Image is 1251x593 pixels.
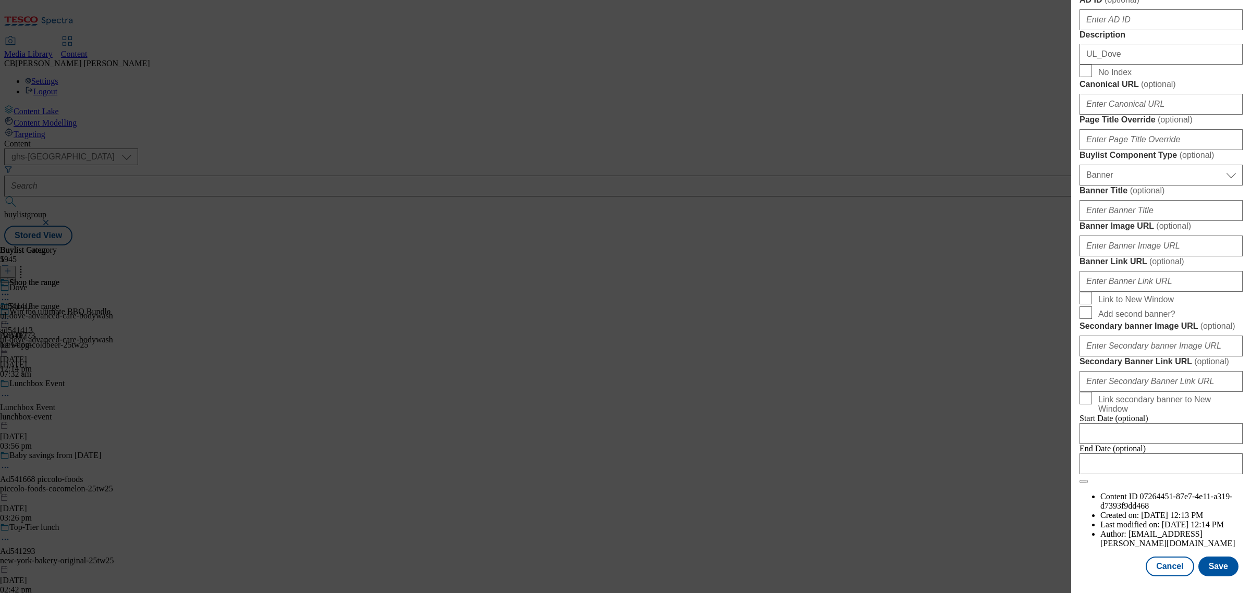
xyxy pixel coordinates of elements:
[1198,557,1238,576] button: Save
[1080,129,1243,150] input: Enter Page Title Override
[1080,200,1243,221] input: Enter Banner Title
[1100,492,1233,510] span: 07264451-87e7-4e11-a319-d7393f9dd468
[1080,356,1243,367] label: Secondary Banner Link URL
[1080,453,1243,474] input: Enter Date
[1080,186,1243,196] label: Banner Title
[1100,529,1235,548] span: [EMAIL_ADDRESS][PERSON_NAME][DOMAIN_NAME]
[1080,414,1148,423] span: Start Date (optional)
[1100,520,1243,529] li: Last modified on:
[1162,520,1224,529] span: [DATE] 12:14 PM
[1080,221,1243,231] label: Banner Image URL
[1098,68,1132,77] span: No Index
[1080,371,1243,392] input: Enter Secondary Banner Link URL
[1149,257,1184,266] span: ( optional )
[1080,423,1243,444] input: Enter Date
[1080,336,1243,356] input: Enter Secondary banner Image URL
[1080,30,1243,40] label: Description
[1080,271,1243,292] input: Enter Banner Link URL
[1141,511,1203,520] span: [DATE] 12:13 PM
[1130,186,1165,195] span: ( optional )
[1080,94,1243,115] input: Enter Canonical URL
[1080,115,1243,125] label: Page Title Override
[1080,321,1243,331] label: Secondary banner Image URL
[1080,444,1146,453] span: End Date (optional)
[1146,557,1194,576] button: Cancel
[1080,236,1243,256] input: Enter Banner Image URL
[1180,151,1215,159] span: ( optional )
[1141,80,1176,89] span: ( optional )
[1156,221,1191,230] span: ( optional )
[1080,9,1243,30] input: Enter AD ID
[1098,310,1175,319] span: Add second banner?
[1098,295,1174,304] span: Link to New Window
[1100,529,1243,548] li: Author:
[1080,150,1243,160] label: Buylist Component Type
[1100,511,1243,520] li: Created on:
[1158,115,1193,124] span: ( optional )
[1080,256,1243,267] label: Banner Link URL
[1194,357,1229,366] span: ( optional )
[1098,395,1238,414] span: Link secondary banner to New Window
[1080,44,1243,65] input: Enter Description
[1080,79,1243,90] label: Canonical URL
[1200,322,1235,330] span: ( optional )
[1100,492,1243,511] li: Content ID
